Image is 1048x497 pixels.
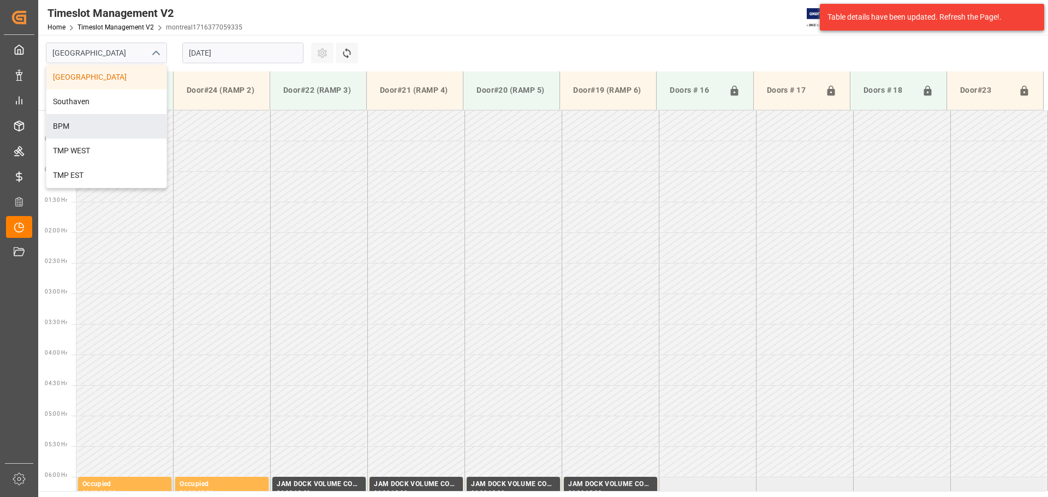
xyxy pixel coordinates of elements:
[46,65,166,89] div: [GEOGRAPHIC_DATA]
[277,479,361,490] div: JAM DOCK VOLUME CONTROL
[45,227,67,233] span: 02:00 Hr
[45,441,67,447] span: 05:30 Hr
[46,114,166,139] div: BPM
[487,490,489,495] div: -
[198,490,213,495] div: 12:00
[374,479,458,490] div: JAM DOCK VOLUME CONTROL
[45,197,67,203] span: 01:30 Hr
[45,380,67,386] span: 04:30 Hr
[46,43,167,63] input: Type to search/select
[82,490,98,495] div: 06:00
[471,479,556,490] div: JAM DOCK VOLUME CONTROL
[100,490,116,495] div: 06:30
[859,80,918,101] div: Doors # 18
[45,472,67,478] span: 06:00 Hr
[584,490,586,495] div: -
[294,490,310,495] div: 12:00
[45,289,67,295] span: 03:00 Hr
[807,8,844,27] img: Exertis%20JAM%20-%20Email%20Logo.jpg_1722504956.jpg
[46,139,166,163] div: TMP WEST
[45,319,67,325] span: 03:30 Hr
[195,490,197,495] div: -
[763,80,821,101] div: Doors # 17
[47,23,65,31] a: Home
[568,479,653,490] div: JAM DOCK VOLUME CONTROL
[98,490,100,495] div: -
[180,490,195,495] div: 06:00
[586,490,602,495] div: 12:00
[45,166,67,172] span: 01:00 Hr
[277,490,293,495] div: 06:00
[45,350,67,356] span: 04:00 Hr
[182,43,303,63] input: DD.MM.YYYY
[45,411,67,417] span: 05:00 Hr
[390,490,391,495] div: -
[956,80,1014,101] div: Door#23
[147,45,163,62] button: close menu
[489,490,504,495] div: 12:00
[82,479,167,490] div: Occupied
[45,136,67,142] span: 00:30 Hr
[569,80,647,100] div: Door#19 (RAMP 6)
[45,258,67,264] span: 02:30 Hr
[665,80,724,101] div: Doors # 16
[472,80,551,100] div: Door#20 (RAMP 5)
[47,5,242,21] div: Timeslot Management V2
[180,479,264,490] div: Occupied
[374,490,390,495] div: 06:00
[568,490,584,495] div: 06:00
[293,490,294,495] div: -
[78,23,154,31] a: Timeslot Management V2
[46,163,166,188] div: TMP EST
[46,89,166,114] div: Southaven
[827,11,1028,23] div: Table details have been updated. Refresh the Page!.
[279,80,358,100] div: Door#22 (RAMP 3)
[182,80,261,100] div: Door#24 (RAMP 2)
[376,80,454,100] div: Door#21 (RAMP 4)
[471,490,487,495] div: 06:00
[391,490,407,495] div: 12:00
